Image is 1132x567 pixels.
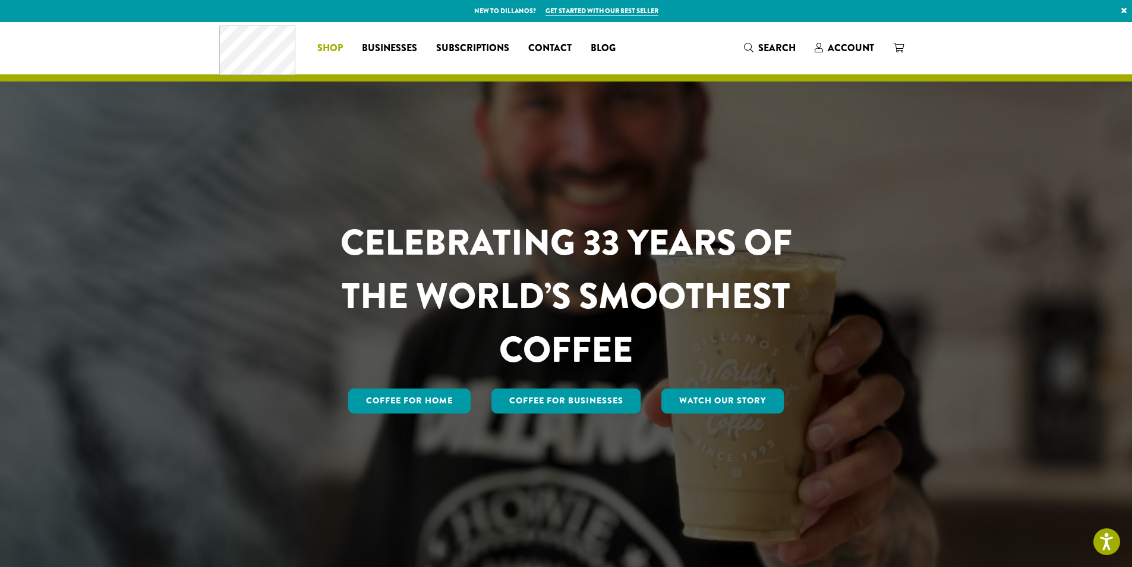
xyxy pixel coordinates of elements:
[305,216,827,377] h1: CELEBRATING 33 YEARS OF THE WORLD’S SMOOTHEST COFFEE
[528,41,572,56] span: Contact
[545,6,658,16] a: Get started with our best seller
[348,389,471,413] a: Coffee for Home
[436,41,509,56] span: Subscriptions
[661,389,784,413] a: Watch Our Story
[362,41,417,56] span: Businesses
[491,389,641,413] a: Coffee For Businesses
[591,41,616,56] span: Blog
[734,38,805,58] a: Search
[308,39,352,58] a: Shop
[828,41,874,55] span: Account
[758,41,796,55] span: Search
[317,41,343,56] span: Shop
